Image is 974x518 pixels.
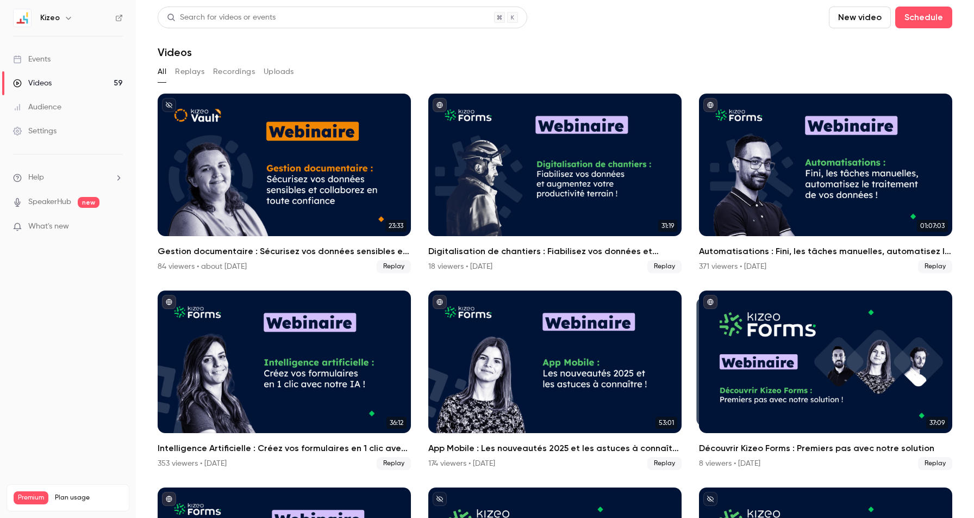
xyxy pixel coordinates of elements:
li: help-dropdown-opener [13,172,123,183]
span: Replay [918,260,952,273]
li: Gestion documentaire : Sécurisez vos données sensibles et collaborez en toute confiance [158,94,411,273]
div: Settings [13,126,57,137]
span: 37:09 [926,417,948,429]
li: Découvrir Kizeo Forms : Premiers pas avec notre solution [699,291,952,470]
a: 36:12Intelligence Artificielle : Créez vos formulaires en 1 clic avec notre IA !353 viewers • [DA... [158,291,411,470]
li: Intelligence Artificielle : Créez vos formulaires en 1 clic avec notre IA ! [158,291,411,470]
span: Replay [377,260,411,273]
img: Kizeo [14,9,31,27]
h6: Kizeo [40,13,60,23]
h2: Digitalisation de chantiers : Fiabilisez vos données et augmentez votre productivité terrain ! [428,245,682,258]
span: Replay [647,457,682,470]
span: Replay [918,457,952,470]
div: Events [13,54,51,65]
div: 8 viewers • [DATE] [699,458,760,469]
a: 37:0937:09Découvrir Kizeo Forms : Premiers pas avec notre solution8 viewers • [DATE]Replay [699,291,952,470]
li: Automatisations : Fini, les tâches manuelles, automatisez le traitement de vos données ! [699,94,952,273]
span: Premium [14,491,48,504]
h2: Gestion documentaire : Sécurisez vos données sensibles et collaborez en toute confiance [158,245,411,258]
button: published [433,295,447,309]
button: Recordings [213,63,255,81]
button: unpublished [703,492,717,506]
button: unpublished [433,492,447,506]
button: published [703,295,717,309]
span: 23:33 [385,220,407,232]
li: Digitalisation de chantiers : Fiabilisez vos données et augmentez votre productivité terrain ! [428,94,682,273]
span: What's new [28,221,69,232]
span: 31:19 [658,220,677,232]
a: 31:19Digitalisation de chantiers : Fiabilisez vos données et augmentez votre productivité terrain... [428,94,682,273]
button: published [433,98,447,112]
div: Videos [13,78,52,89]
a: 01:07:03Automatisations : Fini, les tâches manuelles, automatisez le traitement de vos données !3... [699,94,952,273]
div: 353 viewers • [DATE] [158,458,227,469]
span: new [78,197,99,208]
span: Replay [377,457,411,470]
h2: Découvrir Kizeo Forms : Premiers pas avec notre solution [699,442,952,455]
iframe: Noticeable Trigger [110,222,123,232]
a: 23:33Gestion documentaire : Sécurisez vos données sensibles et collaborez en toute confiance84 vi... [158,94,411,273]
button: New video [829,7,891,28]
h1: Videos [158,46,192,59]
span: 36:12 [386,417,407,429]
div: 174 viewers • [DATE] [428,458,495,469]
button: Replays [175,63,204,81]
li: App Mobile : Les nouveautés 2025 et les astuces à connaître ! [428,291,682,470]
button: Schedule [895,7,952,28]
button: published [162,295,176,309]
h2: Automatisations : Fini, les tâches manuelles, automatisez le traitement de vos données ! [699,245,952,258]
button: unpublished [162,98,176,112]
button: published [162,492,176,506]
button: All [158,63,166,81]
button: published [703,98,717,112]
span: Help [28,172,44,183]
h2: App Mobile : Les nouveautés 2025 et les astuces à connaître ! [428,442,682,455]
div: 18 viewers • [DATE] [428,261,492,272]
span: 01:07:03 [917,220,948,232]
div: 84 viewers • about [DATE] [158,261,247,272]
section: Videos [158,7,952,511]
div: Search for videos or events [167,12,276,23]
div: Audience [13,102,61,113]
span: 53:01 [655,417,677,429]
a: 53:01App Mobile : Les nouveautés 2025 et les astuces à connaître !174 viewers • [DATE]Replay [428,291,682,470]
div: 371 viewers • [DATE] [699,261,766,272]
h2: Intelligence Artificielle : Créez vos formulaires en 1 clic avec notre IA ! [158,442,411,455]
a: SpeakerHub [28,196,71,208]
span: Replay [647,260,682,273]
span: Plan usage [55,494,122,502]
button: Uploads [264,63,294,81]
